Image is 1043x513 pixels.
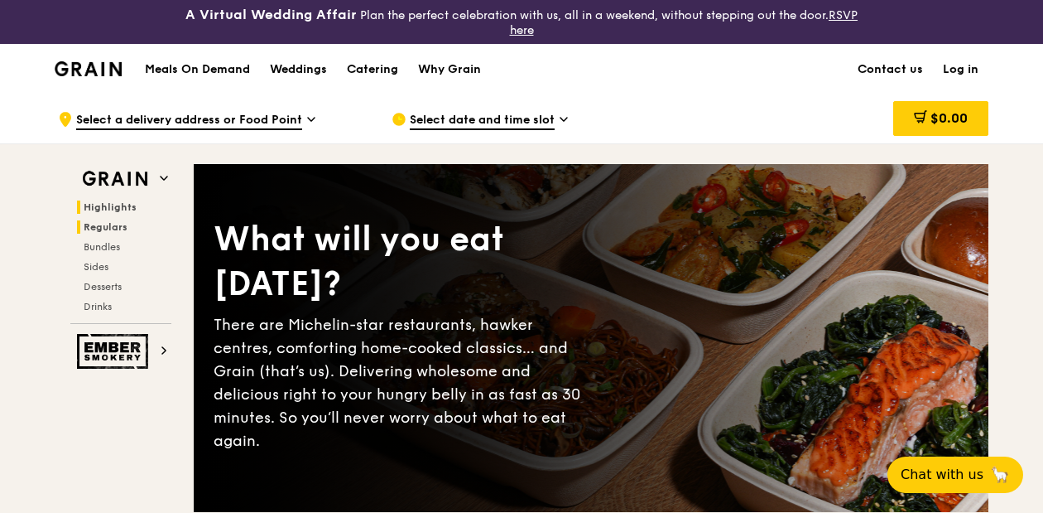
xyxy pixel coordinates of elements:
button: Chat with us🦙 [887,457,1023,493]
span: Chat with us [901,465,983,485]
div: Why Grain [418,45,481,94]
div: There are Michelin-star restaurants, hawker centres, comforting home-cooked classics… and Grain (... [214,313,591,453]
img: Ember Smokery web logo [77,334,153,369]
h1: Meals On Demand [145,61,250,78]
span: $0.00 [930,110,968,126]
span: Bundles [84,241,120,253]
div: Plan the perfect celebration with us, all in a weekend, without stepping out the door. [174,7,869,37]
h3: A Virtual Wedding Affair [185,7,357,23]
div: Catering [347,45,398,94]
a: GrainGrain [55,43,122,93]
span: Select date and time slot [410,112,555,130]
a: Weddings [260,45,337,94]
div: Weddings [270,45,327,94]
a: Why Grain [408,45,491,94]
a: Contact us [848,45,933,94]
span: Drinks [84,301,112,312]
span: Highlights [84,201,137,213]
a: Catering [337,45,408,94]
div: What will you eat [DATE]? [214,217,591,307]
span: Desserts [84,281,122,293]
span: Select a delivery address or Food Point [76,112,302,130]
img: Grain [55,61,122,76]
a: RSVP here [510,8,858,37]
span: Regulars [84,221,127,233]
a: Log in [933,45,988,94]
span: Sides [84,261,108,273]
img: Grain web logo [77,164,153,194]
span: 🦙 [990,465,1010,485]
